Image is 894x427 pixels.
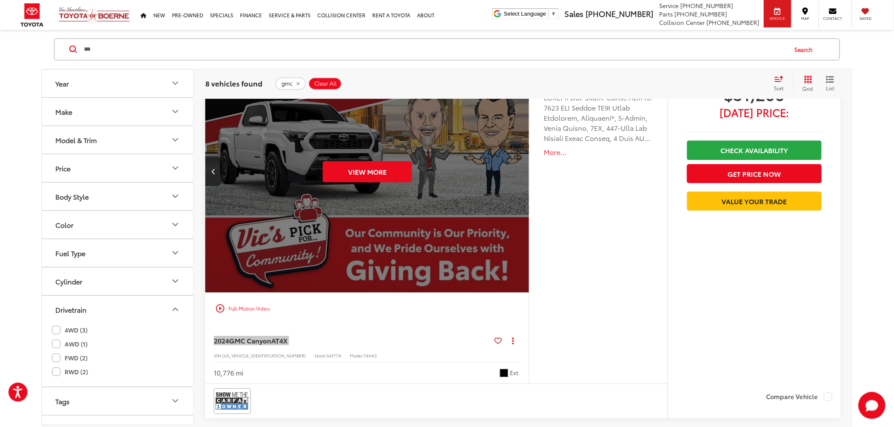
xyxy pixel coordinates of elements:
[170,192,180,202] div: Body Style
[42,211,194,238] button: ColorColor
[55,221,74,229] div: Color
[506,333,521,348] button: Actions
[308,77,342,90] button: Clear All
[659,1,679,10] span: Service
[687,83,822,104] span: $51,200
[314,80,337,87] span: Clear All
[707,18,760,27] span: [PHONE_NUMBER]
[271,335,287,345] span: AT4X
[859,392,886,419] svg: Start Chat
[823,16,842,21] span: Contact
[793,75,820,92] button: Grid View
[512,337,514,344] span: dropdown dots
[687,192,822,211] a: Value Your Trade
[55,108,72,116] div: Make
[544,147,653,157] button: More...
[52,365,88,379] label: RWD (2)
[52,351,87,365] label: FWD (2)
[42,126,194,154] button: Model & TrimModel & Trim
[659,18,705,27] span: Collision Center
[214,352,222,359] span: VIN:
[774,84,784,92] span: Sort
[275,77,306,90] button: remove gmc
[58,6,130,24] img: Vic Vaughan Toyota of Boerne
[55,305,87,313] div: Drivetrain
[214,368,243,378] div: 10,776 mi
[170,220,180,230] div: Color
[564,8,583,19] span: Sales
[222,352,306,359] span: [US_VEHICLE_IDENTIFICATION_NUMBER]
[687,141,822,159] a: Check Availability
[170,276,180,286] div: Cylinder
[55,192,89,200] div: Body Style
[770,75,793,92] button: Select sort value
[42,268,194,295] button: CylinderCylinder
[214,335,229,345] span: 2024
[859,392,886,419] button: Toggle Chat Window
[205,157,222,186] button: Previous image
[52,337,87,351] label: AWD (1)
[170,305,180,315] div: Drivetrain
[55,79,69,87] div: Year
[170,163,180,173] div: Price
[205,50,530,292] div: 2024 GMC Canyon AT4X 5
[510,369,521,377] span: Ext.
[281,80,293,87] span: gmc
[55,397,70,405] div: Tags
[314,352,327,359] span: Stock:
[586,8,653,19] span: [PHONE_NUMBER]
[675,10,728,18] span: [PHONE_NUMBER]
[820,75,841,92] button: List View
[42,239,194,267] button: Fuel TypeFuel Type
[229,335,271,345] span: GMC Canyon
[766,392,832,401] label: Compare Vehicle
[205,78,262,88] span: 8 vehicles found
[55,136,97,144] div: Model & Trim
[327,352,341,359] span: 54177A
[55,249,85,257] div: Fuel Type
[768,16,787,21] span: Service
[52,323,87,337] label: 4WD (3)
[548,11,549,17] span: ​
[504,11,546,17] span: Select Language
[504,11,556,17] a: Select Language​
[856,16,875,21] span: Saved
[55,277,82,285] div: Cylinder
[787,39,825,60] button: Search
[796,16,815,21] span: Map
[42,183,194,210] button: Body StyleBody Style
[170,107,180,117] div: Make
[83,39,787,59] input: Search by Make, Model, or Keyword
[826,84,834,92] span: List
[42,70,194,97] button: YearYear
[205,50,530,292] a: 2024 GMC Canyon AT4X2024 GMC Canyon AT4X2024 GMC Canyon AT4X2024 GMC Canyon AT4XView More
[687,164,822,183] button: Get Price Now
[170,135,180,145] div: Model & Trim
[55,164,71,172] div: Price
[170,396,180,406] div: Tags
[364,352,377,359] span: T4H43
[42,98,194,125] button: MakeMake
[350,352,364,359] span: Model:
[681,1,733,10] span: [PHONE_NUMBER]
[42,154,194,182] button: PricePrice
[803,85,813,92] span: Grid
[170,78,180,89] div: Year
[323,161,412,182] button: View More
[551,11,556,17] span: ▼
[544,92,653,143] div: LOREMI Dol-Sitam. Conse ADIPIS. 7623 ELI Seddoe TE9I Utlab Etdolorem, Aliquaeni®, 5-Admin, Venia ...
[659,10,673,18] span: Parts
[170,248,180,258] div: Fuel Type
[214,336,491,345] a: 2024GMC CanyonAT4X
[42,387,194,415] button: TagsTags
[42,296,194,323] button: DrivetrainDrivetrain
[500,369,508,377] span: Black
[687,108,822,116] span: [DATE] Price:
[215,390,249,412] img: CarFax One Owner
